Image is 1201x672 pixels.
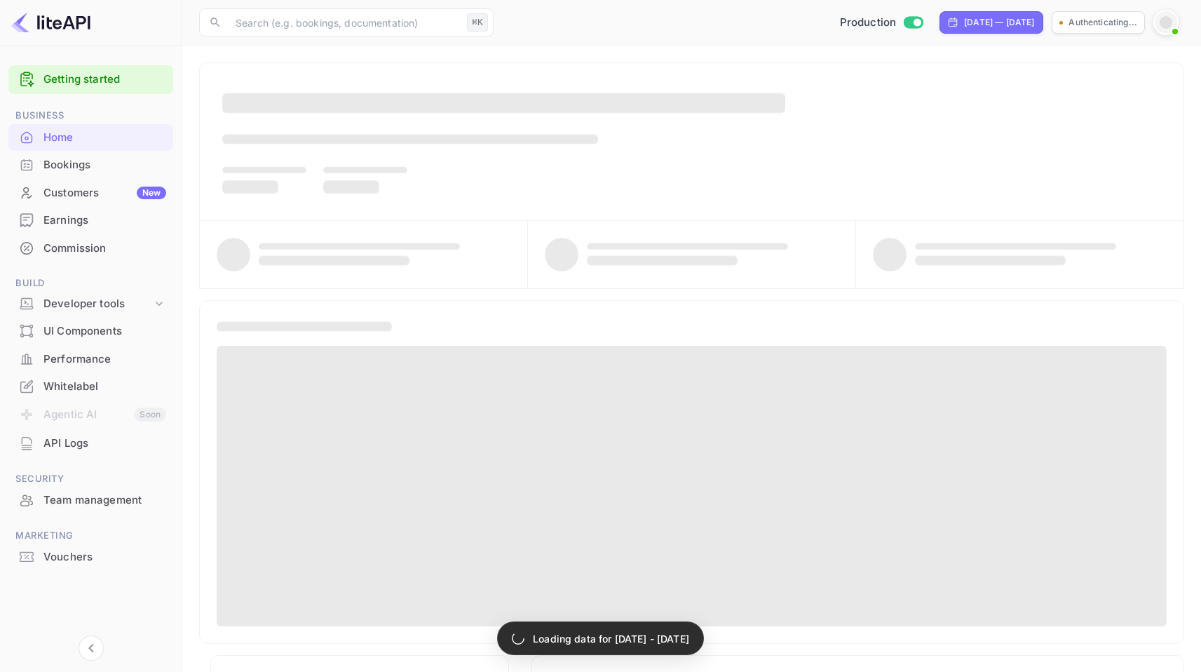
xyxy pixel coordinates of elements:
div: Switch to Sandbox mode [834,15,929,31]
div: Whitelabel [8,373,173,401]
div: [DATE] — [DATE] [964,16,1034,29]
a: Whitelabel [8,373,173,399]
div: API Logs [8,430,173,457]
a: Home [8,124,173,150]
div: Getting started [8,65,173,94]
a: Vouchers [8,544,173,570]
img: LiteAPI logo [11,11,90,34]
div: New [137,187,166,199]
div: Developer tools [43,296,152,312]
div: Vouchers [43,549,166,565]
div: API Logs [43,436,166,452]
div: UI Components [43,323,166,340]
div: Home [8,124,173,152]
a: UI Components [8,318,173,344]
div: Bookings [43,157,166,173]
a: Performance [8,346,173,372]
p: Authenticating... [1068,16,1137,29]
a: API Logs [8,430,173,456]
div: Bookings [8,152,173,179]
div: Commission [43,241,166,257]
a: Bookings [8,152,173,177]
div: UI Components [8,318,173,345]
div: Earnings [43,213,166,229]
div: Performance [43,351,166,368]
div: Whitelabel [43,379,166,395]
span: Build [8,276,173,291]
a: CustomersNew [8,180,173,206]
div: Click to change the date range period [939,11,1043,34]
div: Team management [43,492,166,509]
div: Team management [8,487,173,514]
div: Home [43,130,166,146]
a: Commission [8,235,173,261]
span: Business [8,108,173,123]
span: Security [8,471,173,487]
button: Collapse navigation [79,636,104,661]
div: Performance [8,346,173,373]
a: Earnings [8,207,173,233]
span: Marketing [8,528,173,544]
p: Loading data for [DATE] - [DATE] [533,631,689,646]
div: CustomersNew [8,180,173,207]
div: Customers [43,185,166,201]
span: Production [840,15,897,31]
a: Team management [8,487,173,513]
div: Developer tools [8,292,173,316]
a: Getting started [43,72,166,88]
div: ⌘K [467,13,488,32]
div: Earnings [8,207,173,234]
input: Search (e.g. bookings, documentation) [227,8,461,36]
div: Vouchers [8,544,173,571]
div: Commission [8,235,173,262]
